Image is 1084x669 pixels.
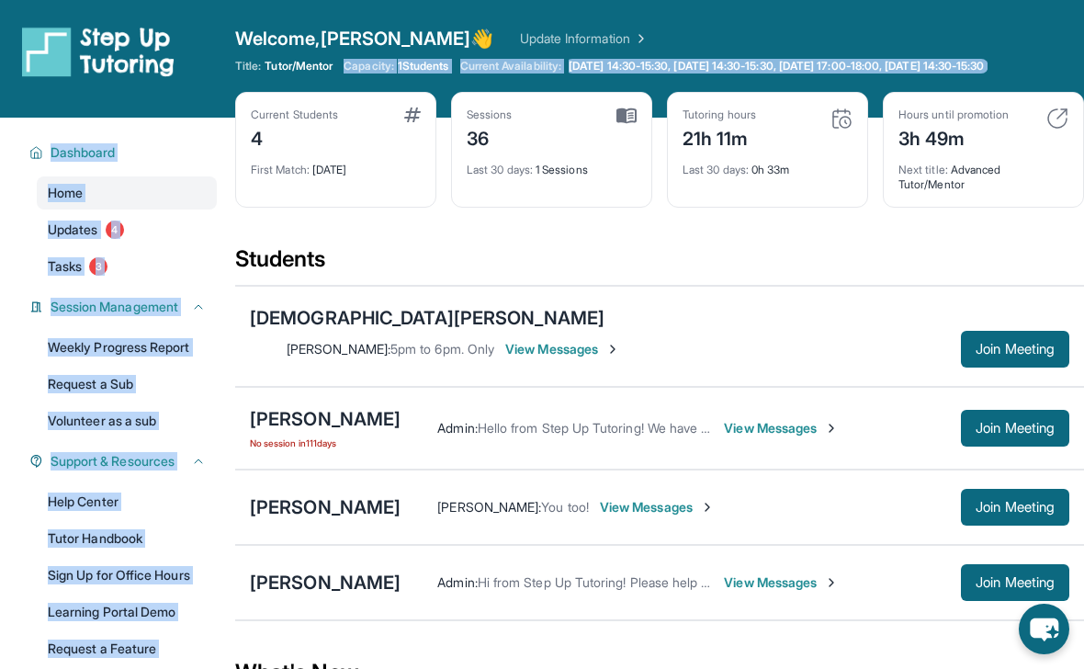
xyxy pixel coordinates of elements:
[344,59,394,74] span: Capacity:
[51,143,116,162] span: Dashboard
[37,176,217,210] a: Home
[467,108,513,122] div: Sessions
[250,305,604,331] div: [DEMOGRAPHIC_DATA][PERSON_NAME]
[235,59,261,74] span: Title:
[467,163,533,176] span: Last 30 days :
[37,522,217,555] a: Tutor Handbook
[961,410,1069,447] button: Join Meeting
[1019,604,1069,654] button: chat-button
[404,108,421,122] img: card
[630,29,649,48] img: Chevron Right
[265,59,333,74] span: Tutor/Mentor
[700,500,715,515] img: Chevron-Right
[976,502,1055,513] span: Join Meeting
[683,108,756,122] div: Tutoring hours
[235,244,1084,285] div: Students
[600,498,715,516] span: View Messages
[89,257,107,276] span: 3
[437,499,541,515] span: [PERSON_NAME] :
[605,342,620,357] img: Chevron-Right
[250,406,401,432] div: [PERSON_NAME]
[961,564,1069,601] button: Join Meeting
[467,152,637,177] div: 1 Sessions
[51,452,175,471] span: Support & Resources
[683,122,756,152] div: 21h 11m
[22,26,175,77] img: logo
[683,163,749,176] span: Last 30 days :
[724,419,839,437] span: View Messages
[106,221,124,239] span: 4
[37,213,217,246] a: Updates4
[43,452,206,471] button: Support & Resources
[467,122,513,152] div: 36
[683,152,853,177] div: 0h 33m
[37,250,217,283] a: Tasks3
[37,595,217,629] a: Learning Portal Demo
[48,221,98,239] span: Updates
[437,574,477,590] span: Admin :
[541,499,589,515] span: You too!
[37,632,217,665] a: Request a Feature
[398,59,449,74] span: 1 Students
[824,421,839,436] img: Chevron-Right
[569,59,984,74] span: [DATE] 14:30-15:30, [DATE] 14:30-15:30, [DATE] 17:00-18:00, [DATE] 14:30-15:30
[976,423,1055,434] span: Join Meeting
[43,298,206,316] button: Session Management
[898,108,1009,122] div: Hours until promotion
[37,404,217,437] a: Volunteer as a sub
[251,122,338,152] div: 4
[898,152,1068,192] div: Advanced Tutor/Mentor
[565,59,988,74] a: [DATE] 14:30-15:30, [DATE] 14:30-15:30, [DATE] 17:00-18:00, [DATE] 14:30-15:30
[437,420,477,436] span: Admin :
[830,108,853,130] img: card
[235,26,494,51] span: Welcome, [PERSON_NAME] 👋
[48,184,83,202] span: Home
[251,163,310,176] span: First Match :
[250,436,401,450] span: No session in 111 days
[505,340,620,358] span: View Messages
[251,152,421,177] div: [DATE]
[520,29,649,48] a: Update Information
[251,108,338,122] div: Current Students
[460,59,561,74] span: Current Availability:
[37,368,217,401] a: Request a Sub
[43,143,206,162] button: Dashboard
[250,570,401,595] div: [PERSON_NAME]
[898,163,948,176] span: Next title :
[616,108,637,124] img: card
[961,489,1069,526] button: Join Meeting
[976,344,1055,355] span: Join Meeting
[37,485,217,518] a: Help Center
[724,573,839,592] span: View Messages
[48,257,82,276] span: Tasks
[51,298,178,316] span: Session Management
[37,331,217,364] a: Weekly Progress Report
[824,575,839,590] img: Chevron-Right
[961,331,1069,368] button: Join Meeting
[1046,108,1068,130] img: card
[250,494,401,520] div: [PERSON_NAME]
[37,559,217,592] a: Sign Up for Office Hours
[976,577,1055,588] span: Join Meeting
[287,341,390,357] span: [PERSON_NAME] :
[898,122,1009,152] div: 3h 49m
[390,341,494,357] span: 5pm to 6pm. Only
